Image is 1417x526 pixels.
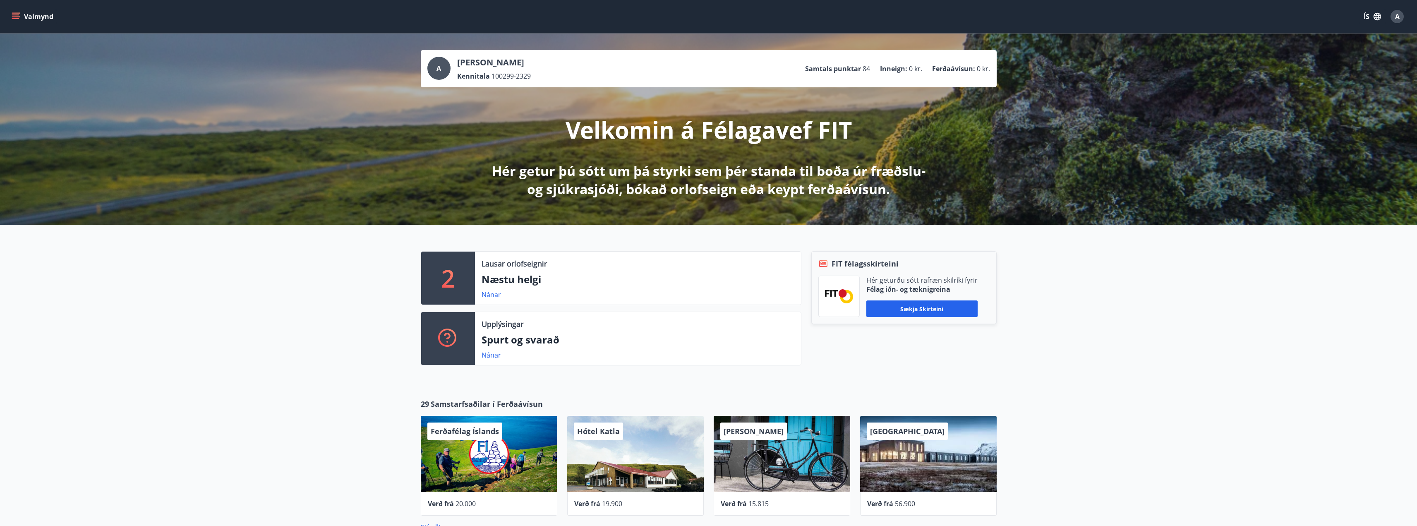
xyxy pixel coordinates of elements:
button: menu [10,9,57,24]
p: Spurt og svarað [482,333,794,347]
p: Lausar orlofseignir [482,258,547,269]
p: Inneign : [880,64,907,73]
button: Sækja skírteini [866,300,978,317]
p: Upplýsingar [482,319,523,329]
span: Ferðafélag Íslands [431,426,499,436]
span: Verð frá [721,499,747,508]
span: 15.815 [748,499,769,508]
span: Samstarfsaðilar í Ferðaávísun [431,399,543,409]
span: [PERSON_NAME] [724,426,784,436]
p: Hér getur þú sótt um þá styrki sem þér standa til boða úr fræðslu- og sjúkrasjóði, bókað orlofsei... [490,162,927,198]
a: Nánar [482,290,501,299]
button: ÍS [1359,9,1386,24]
p: Félag iðn- og tæknigreina [866,285,978,294]
span: A [1395,12,1400,21]
span: Hótel Katla [577,426,620,436]
span: A [436,64,441,73]
span: 0 kr. [909,64,922,73]
span: 19.900 [602,499,622,508]
span: 29 [421,399,429,409]
span: Verð frá [574,499,600,508]
p: Næstu helgi [482,272,794,286]
span: 84 [863,64,870,73]
span: Verð frá [428,499,454,508]
img: FPQVkF9lTnNbbaRSFyT17YYeljoOGk5m51IhT0bO.png [825,289,853,303]
p: [PERSON_NAME] [457,57,531,68]
span: 20.000 [456,499,476,508]
span: [GEOGRAPHIC_DATA] [870,426,945,436]
span: 56.900 [895,499,915,508]
span: Verð frá [867,499,893,508]
p: Ferðaávísun : [932,64,975,73]
span: FIT félagsskírteini [832,258,899,269]
p: Hér geturðu sótt rafræn skilríki fyrir [866,276,978,285]
span: 0 kr. [977,64,990,73]
p: 2 [441,262,455,294]
button: A [1387,7,1407,26]
span: 100299-2329 [492,72,531,81]
p: Samtals punktar [805,64,861,73]
p: Velkomin á Félagavef FIT [566,114,852,145]
a: Nánar [482,351,501,360]
p: Kennitala [457,72,490,81]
